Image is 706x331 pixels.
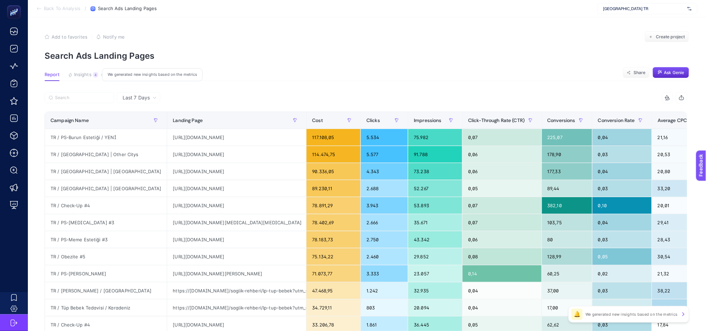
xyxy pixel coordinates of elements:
[463,231,541,248] div: 0,06
[45,72,60,78] span: Report
[652,282,704,299] div: 38,22
[463,163,541,180] div: 0,06
[652,129,704,146] div: 21,16
[123,94,150,101] span: Last 7 Days
[361,248,408,265] div: 2.460
[361,180,408,197] div: 2.688
[85,6,86,11] span: /
[548,118,576,123] span: Conversions
[408,146,462,163] div: 91.788
[408,180,462,197] div: 52.267
[408,214,462,231] div: 35.671
[45,51,689,61] p: Search Ads Landing Pages
[542,163,592,180] div: 177,33
[361,282,408,299] div: 1.242
[366,118,380,123] span: Clicks
[408,231,462,248] div: 43.342
[45,180,167,197] div: TR / [GEOGRAPHIC_DATA] | [GEOGRAPHIC_DATA]
[598,118,635,123] span: Conversion Rate
[45,282,167,299] div: TR / [PERSON_NAME] / [GEOGRAPHIC_DATA]
[592,163,652,180] div: 0,04
[45,299,167,316] div: TR / Tüp Bebek Tedavisi / Karadeniz
[361,146,408,163] div: 5.577
[652,146,704,163] div: 20,53
[307,146,360,163] div: 114.474,75
[542,197,592,214] div: 382,10
[167,231,306,248] div: [URL][DOMAIN_NAME]
[592,282,652,299] div: 0,03
[361,129,408,146] div: 5.534
[102,68,203,81] div: We generated new insights based on the metrics
[652,265,704,282] div: 21,32
[361,214,408,231] div: 2.666
[542,231,592,248] div: 80
[542,214,592,231] div: 103,75
[652,299,704,316] div: 43,25
[542,299,592,316] div: 17,00
[45,146,167,163] div: TR / [GEOGRAPHIC_DATA] | Other Citys
[361,197,408,214] div: 3.943
[542,146,592,163] div: 178,90
[45,214,167,231] div: TR / PS-[MEDICAL_DATA] #3
[592,231,652,248] div: 0,03
[45,248,167,265] div: TR / Obezite #5
[307,248,360,265] div: 75.134,22
[542,265,592,282] div: 60,25
[307,299,360,316] div: 34.729,11
[463,265,541,282] div: 0,14
[307,163,360,180] div: 90.336,05
[542,129,592,146] div: 225,07
[542,180,592,197] div: 89,44
[408,163,462,180] div: 73.238
[312,118,323,123] span: Cost
[167,197,306,214] div: [URL][DOMAIN_NAME]
[592,299,652,316] div: 0,02
[45,265,167,282] div: TR / PS-[PERSON_NAME]
[44,6,80,11] span: Back To Analysis
[592,265,652,282] div: 0,02
[603,6,685,11] span: [GEOGRAPHIC_DATA] TR
[463,180,541,197] div: 0,05
[45,129,167,146] div: TR / PS-Burun Estetiği / YENİ
[307,282,360,299] div: 47.468,95
[307,197,360,214] div: 78.891,29
[463,248,541,265] div: 0,08
[51,118,89,123] span: Campaign Name
[408,282,462,299] div: 32.935
[592,214,652,231] div: 0,04
[652,248,704,265] div: 30,54
[664,70,684,75] span: Ask Genie
[542,248,592,265] div: 128,99
[463,197,541,214] div: 0,07
[307,129,360,146] div: 117.108,05
[463,129,541,146] div: 0,07
[592,129,652,146] div: 0,04
[45,34,87,40] button: Add to favorites
[414,118,442,123] span: Impressions
[463,282,541,299] div: 0,04
[592,146,652,163] div: 0,03
[623,67,650,78] button: Share
[74,72,92,78] span: Insights
[167,214,306,231] div: [URL][DOMAIN_NAME][MEDICAL_DATA][MEDICAL_DATA]
[645,31,689,42] button: Create project
[592,248,652,265] div: 0,05
[173,118,203,123] span: Landing Page
[4,2,26,8] span: Feedback
[468,118,525,123] span: Click-Through Rate (CTR)
[653,67,689,78] button: Ask Genie
[652,231,704,248] div: 28,43
[361,265,408,282] div: 3.333
[307,231,360,248] div: 78.183,73
[45,197,167,214] div: TR / Check-Up #4
[463,214,541,231] div: 0,07
[408,265,462,282] div: 23.057
[572,309,583,320] div: 🔔
[408,197,462,214] div: 53.893
[307,265,360,282] div: 71.073,77
[167,163,306,180] div: [URL][DOMAIN_NAME]
[592,180,652,197] div: 0,03
[93,72,98,78] div: 4
[361,231,408,248] div: 2.750
[688,5,692,12] img: svg%3e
